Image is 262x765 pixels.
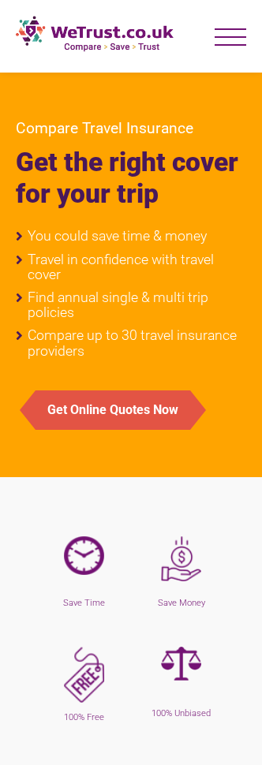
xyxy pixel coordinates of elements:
li: You could save time & money [16,229,246,244]
h1: Get the right cover for your trip [16,147,246,210]
img: save-money.png [161,536,201,582]
h5: Save Money [144,598,218,609]
h5: Save Time [47,598,121,609]
span: Travel Insurance [82,119,193,137]
img: wall-clock.png [64,536,104,575]
h5: 100% Unbiased [144,708,218,719]
li: Compare up to 30 travel insurance providers [16,328,246,358]
img: new-logo.png [16,16,174,52]
span: Compare [16,119,78,137]
img: Unbiased-purple.png [161,647,201,681]
li: Travel in confidence with travel cover [16,252,246,282]
h5: 100% Free [47,712,121,723]
img: free-purple.png [64,647,104,703]
button: Get Online Quotes Now [36,390,190,430]
li: Find annual single & multi trip policies [16,290,246,320]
